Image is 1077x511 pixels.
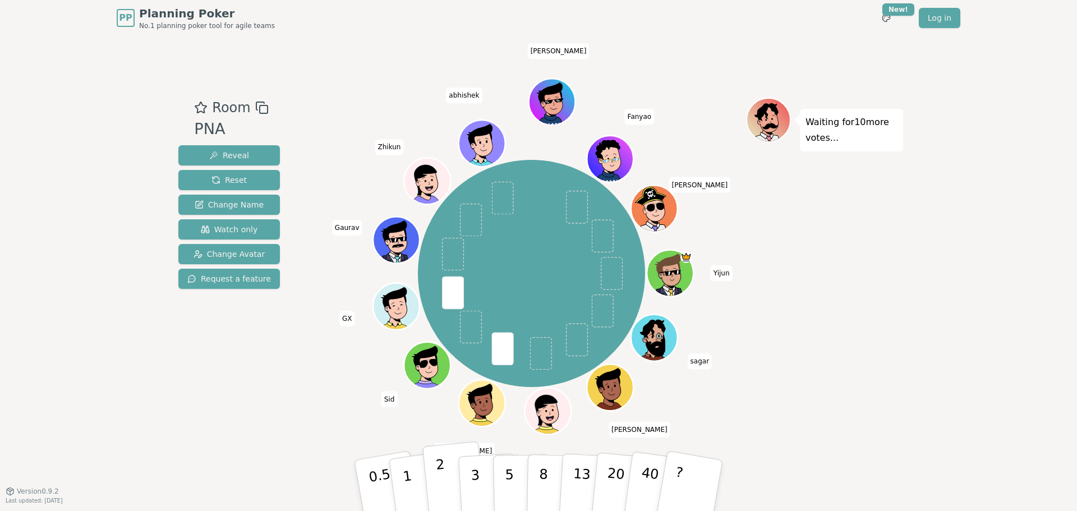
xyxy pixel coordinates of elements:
[6,498,63,504] span: Last updated: [DATE]
[688,354,712,370] span: Click to change your name
[178,145,280,165] button: Reveal
[194,98,208,118] button: Add as favourite
[332,220,362,236] span: Click to change your name
[139,6,275,21] span: Planning Poker
[806,114,897,146] p: Waiting for 10 more votes...
[178,269,280,289] button: Request a feature
[178,170,280,190] button: Reset
[209,150,249,161] span: Reveal
[625,109,655,125] span: Click to change your name
[194,118,268,141] div: PNA
[212,98,250,118] span: Room
[187,273,271,284] span: Request a feature
[669,177,731,193] span: Click to change your name
[211,174,247,186] span: Reset
[711,265,733,281] span: Click to change your name
[178,195,280,215] button: Change Name
[919,8,960,28] a: Log in
[178,244,280,264] button: Change Avatar
[201,224,258,235] span: Watch only
[375,140,404,155] span: Click to change your name
[17,487,59,496] span: Version 0.9.2
[517,454,592,470] span: Click to change your name
[119,11,132,25] span: PP
[195,199,264,210] span: Change Name
[194,248,265,260] span: Change Avatar
[882,3,914,16] div: New!
[339,311,355,327] span: Click to change your name
[178,219,280,240] button: Watch only
[381,392,398,407] span: Click to change your name
[139,21,275,30] span: No.1 planning poker tool for agile teams
[446,88,482,104] span: Click to change your name
[876,8,896,28] button: New!
[6,487,59,496] button: Version0.9.2
[528,44,590,59] span: Click to change your name
[526,389,570,433] button: Click to change your avatar
[434,443,495,459] span: Click to change your name
[680,251,692,263] span: Yijun is the host
[117,6,275,30] a: PPPlanning PokerNo.1 planning poker tool for agile teams
[609,422,670,438] span: Click to change your name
